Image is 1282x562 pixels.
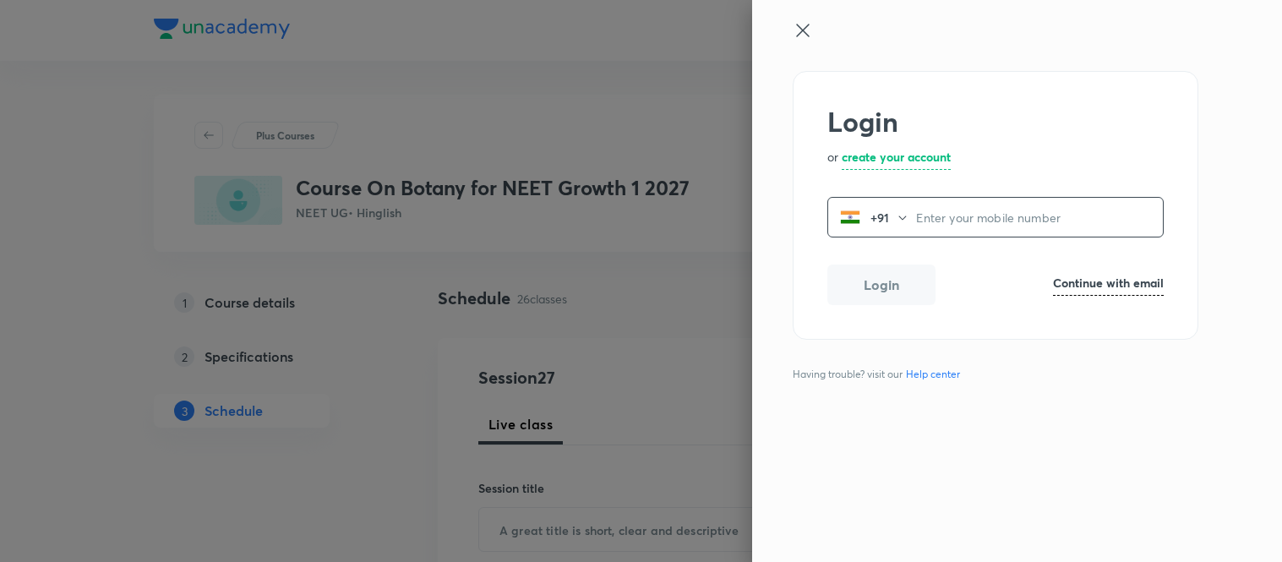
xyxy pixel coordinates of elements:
[903,367,963,382] a: Help center
[827,106,1164,138] h2: Login
[1053,274,1164,292] h6: Continue with email
[1053,274,1164,296] a: Continue with email
[840,207,860,227] img: India
[827,265,936,305] button: Login
[860,209,896,226] p: +91
[842,148,951,166] h6: create your account
[827,148,838,170] p: or
[842,148,951,170] a: create your account
[916,200,1163,235] input: Enter your mobile number
[793,367,967,382] span: Having trouble? visit our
